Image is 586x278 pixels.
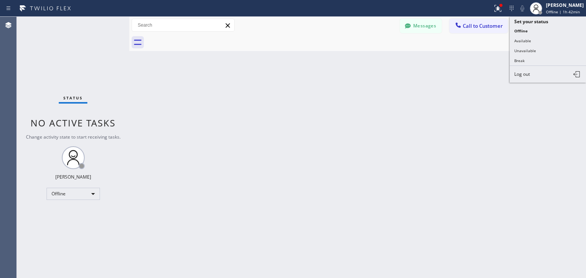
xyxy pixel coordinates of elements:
[517,3,528,14] button: Mute
[400,19,442,33] button: Messages
[546,9,580,14] span: Offline | 1h 42min
[63,95,83,101] span: Status
[546,2,584,8] div: [PERSON_NAME]
[449,19,508,33] button: Call to Customer
[47,188,100,200] div: Offline
[31,117,116,129] span: No active tasks
[132,19,234,31] input: Search
[463,22,503,29] span: Call to Customer
[26,134,121,140] span: Change activity state to start receiving tasks.
[55,174,91,180] div: [PERSON_NAME]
